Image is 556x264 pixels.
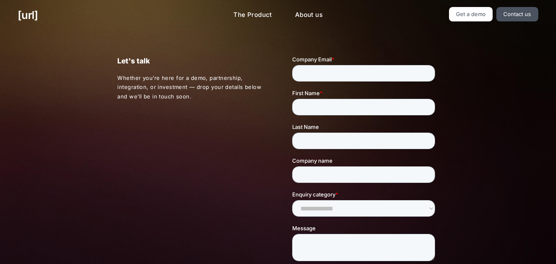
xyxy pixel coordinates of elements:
a: [URL] [18,7,38,23]
p: Let's talk [117,55,263,67]
a: Contact us [496,7,538,21]
a: Get a demo [449,7,493,21]
a: About us [288,7,329,23]
p: Whether you’re here for a demo, partnership, integration, or investment — drop your details below... [117,73,264,101]
a: The Product [227,7,279,23]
